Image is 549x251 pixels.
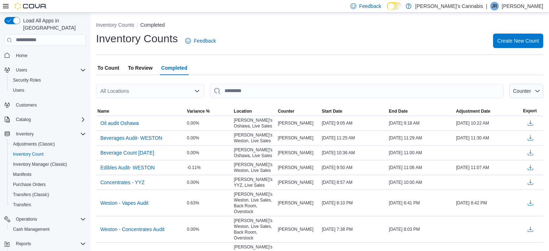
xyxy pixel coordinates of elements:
[13,51,30,60] a: Home
[454,119,522,127] div: [DATE] 10:22 AM
[278,165,314,170] span: [PERSON_NAME]
[234,108,252,114] span: Location
[387,225,454,234] div: [DATE] 8:03 PM
[96,22,134,28] button: Inventory Counts
[7,169,89,179] button: Manifests
[387,163,454,172] div: [DATE] 11:06 AM
[97,162,158,173] button: Edibles Audit- WESTON
[140,22,165,28] button: Completed
[10,150,86,159] span: Inventory Count
[10,190,86,199] span: Transfers (Classic)
[210,84,504,98] input: This is a search bar. After typing your query, hit enter to filter the results lower in the page.
[232,190,276,216] div: [PERSON_NAME]'s Weston, Live Sales, Back Room, Overstock
[320,225,387,234] div: [DATE] 7:38 PM
[10,225,52,234] a: Cash Management
[96,21,543,30] nav: An example of EuiBreadcrumbs
[278,179,314,185] span: [PERSON_NAME]
[278,200,314,206] span: [PERSON_NAME]
[16,53,27,59] span: Home
[10,160,86,169] span: Inventory Manager (Classic)
[1,100,89,110] button: Customers
[322,108,342,114] span: Start Date
[320,178,387,187] div: [DATE] 8:57 AM
[7,159,89,169] button: Inventory Manager (Classic)
[10,180,86,189] span: Purchase Orders
[387,2,402,10] input: Dark Mode
[186,199,232,207] div: 0.63%
[320,107,387,116] button: Start Date
[161,61,187,75] span: Completed
[10,200,34,209] a: Transfers
[1,65,89,75] button: Users
[320,134,387,142] div: [DATE] 11:25 AM
[100,199,148,207] span: Weston - Vapes Audit
[490,2,499,10] div: Jake Reilly
[10,170,34,179] a: Manifests
[10,76,86,85] span: Security Roles
[10,76,44,85] a: Security Roles
[182,34,219,48] a: Feedback
[278,120,314,126] span: [PERSON_NAME]
[232,116,276,130] div: [PERSON_NAME]'s Oshawa, Live Sales
[20,17,86,31] span: Load All Apps in [GEOGRAPHIC_DATA]
[13,130,36,138] button: Inventory
[10,86,86,95] span: Users
[7,200,89,210] button: Transfers
[100,120,139,127] span: Oil audit Oshawa
[7,85,89,95] button: Users
[387,134,454,142] div: [DATE] 11:29 AM
[232,146,276,160] div: [PERSON_NAME]'s Oshawa, Live Sales
[96,31,178,46] h1: Inventory Counts
[320,199,387,207] div: [DATE] 8:10 PM
[13,66,30,74] button: Users
[454,199,522,207] div: [DATE] 8:42 PM
[96,107,186,116] button: Name
[513,88,531,94] span: Counter
[7,179,89,190] button: Purchase Orders
[10,140,86,148] span: Adjustments (Classic)
[100,134,162,142] span: Beverages Audit- WESTON
[97,108,109,114] span: Name
[14,3,47,10] img: Cova
[186,107,232,116] button: Variance %
[7,190,89,200] button: Transfers (Classic)
[278,150,314,156] span: [PERSON_NAME]
[1,214,89,224] button: Operations
[387,107,454,116] button: End Date
[186,163,232,172] div: -0.11%
[10,170,86,179] span: Manifests
[100,179,145,186] span: Concentrates - YYZ
[13,215,40,224] button: Operations
[320,119,387,127] div: [DATE] 9:05 AM
[278,135,314,141] span: [PERSON_NAME]
[387,119,454,127] div: [DATE] 9:18 AM
[7,224,89,234] button: Cash Management
[16,131,34,137] span: Inventory
[13,115,86,124] span: Catalog
[10,225,86,234] span: Cash Management
[415,2,483,10] p: [PERSON_NAME]'s Cannabis
[1,129,89,139] button: Inventory
[100,226,165,233] span: Weston - Concentrates Audit
[13,87,24,93] span: Users
[232,216,276,242] div: [PERSON_NAME]'s Weston, Live Sales, Back Room, Overstock
[186,134,232,142] div: 0.00%
[387,199,454,207] div: [DATE] 8:41 PM
[16,216,37,222] span: Operations
[276,107,321,116] button: Counter
[16,67,27,73] span: Users
[97,61,119,75] span: To Count
[10,86,27,95] a: Users
[387,178,454,187] div: [DATE] 10:00 AM
[10,140,58,148] a: Adjustments (Classic)
[13,141,55,147] span: Adjustments (Classic)
[186,225,232,234] div: 0.00%
[13,215,86,224] span: Operations
[128,61,152,75] span: To Review
[1,114,89,125] button: Catalog
[13,239,34,248] button: Reports
[13,66,86,74] span: Users
[486,2,487,10] p: |
[387,148,454,157] div: [DATE] 11:00 AM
